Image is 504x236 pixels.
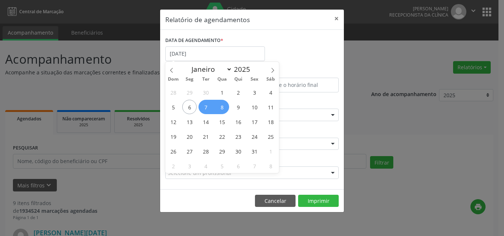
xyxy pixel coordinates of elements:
[215,115,229,129] span: Outubro 15, 2025
[329,10,344,28] button: Close
[199,159,213,173] span: Novembro 4, 2025
[231,129,245,144] span: Outubro 23, 2025
[165,46,265,61] input: Selecione uma data ou intervalo
[199,100,213,114] span: Outubro 7, 2025
[182,129,197,144] span: Outubro 20, 2025
[263,115,278,129] span: Outubro 18, 2025
[166,115,180,129] span: Outubro 12, 2025
[255,195,296,207] button: Cancelar
[247,85,262,99] span: Outubro 3, 2025
[165,35,223,46] label: DATA DE AGENDAMENTO
[199,144,213,158] span: Outubro 28, 2025
[263,77,279,82] span: Sáb
[247,100,262,114] span: Outubro 10, 2025
[231,144,245,158] span: Outubro 30, 2025
[247,115,262,129] span: Outubro 17, 2025
[166,129,180,144] span: Outubro 19, 2025
[231,115,245,129] span: Outubro 16, 2025
[182,85,197,99] span: Setembro 29, 2025
[231,100,245,114] span: Outubro 9, 2025
[188,64,232,74] select: Month
[231,85,245,99] span: Outubro 2, 2025
[166,100,180,114] span: Outubro 5, 2025
[215,100,229,114] span: Outubro 8, 2025
[166,159,180,173] span: Novembro 2, 2025
[263,129,278,144] span: Outubro 25, 2025
[182,77,198,82] span: Seg
[199,115,213,129] span: Outubro 14, 2025
[199,129,213,144] span: Outubro 21, 2025
[215,85,229,99] span: Outubro 1, 2025
[263,85,278,99] span: Outubro 4, 2025
[215,144,229,158] span: Outubro 29, 2025
[182,159,197,173] span: Novembro 3, 2025
[246,77,263,82] span: Sex
[182,115,197,129] span: Outubro 13, 2025
[165,77,182,82] span: Dom
[298,195,339,207] button: Imprimir
[166,144,180,158] span: Outubro 26, 2025
[182,144,197,158] span: Outubro 27, 2025
[232,64,256,74] input: Year
[215,159,229,173] span: Novembro 5, 2025
[198,77,214,82] span: Ter
[247,159,262,173] span: Novembro 7, 2025
[165,15,250,24] h5: Relatório de agendamentos
[168,169,231,177] span: Selecione um profissional
[263,100,278,114] span: Outubro 11, 2025
[247,144,262,158] span: Outubro 31, 2025
[254,78,339,92] input: Selecione o horário final
[263,144,278,158] span: Novembro 1, 2025
[166,85,180,99] span: Setembro 28, 2025
[230,77,246,82] span: Qui
[182,100,197,114] span: Outubro 6, 2025
[199,85,213,99] span: Setembro 30, 2025
[215,129,229,144] span: Outubro 22, 2025
[231,159,245,173] span: Novembro 6, 2025
[263,159,278,173] span: Novembro 8, 2025
[247,129,262,144] span: Outubro 24, 2025
[254,66,339,78] label: ATÉ
[214,77,230,82] span: Qua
